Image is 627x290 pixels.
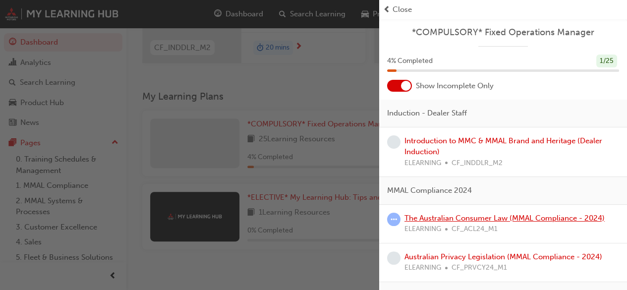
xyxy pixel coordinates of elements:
[387,213,400,226] span: learningRecordVerb_ATTEMPT-icon
[387,56,433,67] span: 4 % Completed
[596,55,617,68] div: 1 / 25
[452,158,503,169] span: CF_INDDLR_M2
[387,135,400,149] span: learningRecordVerb_NONE-icon
[387,108,467,119] span: Induction - Dealer Staff
[387,185,472,196] span: MMAL Compliance 2024
[452,262,507,274] span: CF_PRVCY24_M1
[404,252,602,261] a: Australian Privacy Legislation (MMAL Compliance - 2024)
[404,214,605,223] a: The Australian Consumer Law (MMAL Compliance - 2024)
[404,224,441,235] span: ELEARNING
[404,262,441,274] span: ELEARNING
[393,4,412,15] span: Close
[383,4,391,15] span: prev-icon
[404,136,602,157] a: Introduction to MMC & MMAL Brand and Heritage (Dealer Induction)
[387,251,400,265] span: learningRecordVerb_NONE-icon
[416,80,494,92] span: Show Incomplete Only
[383,4,623,15] button: prev-iconClose
[452,224,498,235] span: CF_ACL24_M1
[404,158,441,169] span: ELEARNING
[387,27,619,38] a: *COMPULSORY* Fixed Operations Manager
